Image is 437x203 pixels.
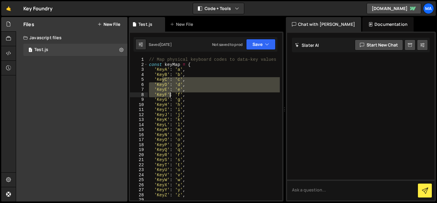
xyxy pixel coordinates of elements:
div: 12 [130,112,148,118]
div: Saved [149,42,172,47]
div: 17094/47127.js [23,44,127,56]
div: 18 [130,143,148,148]
div: 1 [130,57,148,62]
div: 16 [130,132,148,138]
a: [DOMAIN_NAME] [367,3,421,14]
div: 22 [130,163,148,168]
button: Start new chat [355,40,403,50]
div: Key Foundry [23,5,53,12]
div: 27 [130,188,148,193]
div: Test.js [34,47,48,53]
span: 1 [29,48,32,53]
div: 20 [130,153,148,158]
div: 6 [130,82,148,88]
div: Chat with [PERSON_NAME] [286,17,361,32]
div: 28 [130,193,148,198]
div: 24 [130,173,148,178]
div: 26 [130,183,148,188]
button: Save [246,39,276,50]
div: 15 [130,127,148,132]
div: 19 [130,147,148,153]
div: 14 [130,122,148,128]
div: Javascript files [16,32,127,44]
div: 8 [130,92,148,98]
div: 3 [130,67,148,72]
div: 7 [130,87,148,92]
div: Not saved to prod [212,42,242,47]
div: 4 [130,72,148,77]
div: 23 [130,167,148,173]
div: 29 [130,198,148,203]
div: 10 [130,102,148,108]
div: [DATE] [160,42,172,47]
div: 9 [130,97,148,102]
div: 5 [130,77,148,82]
div: Test.js [138,21,152,27]
h2: Slater AI [295,42,319,48]
button: New File [97,22,120,27]
a: 🤙 [1,1,16,16]
div: New File [170,21,195,27]
div: 25 [130,177,148,183]
div: Documentation [362,17,414,32]
button: Code + Tools [193,3,244,14]
a: Ma [423,3,434,14]
div: 17 [130,137,148,143]
div: 13 [130,117,148,122]
div: 21 [130,157,148,163]
h2: Files [23,21,34,28]
div: 11 [130,107,148,112]
div: 2 [130,62,148,67]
